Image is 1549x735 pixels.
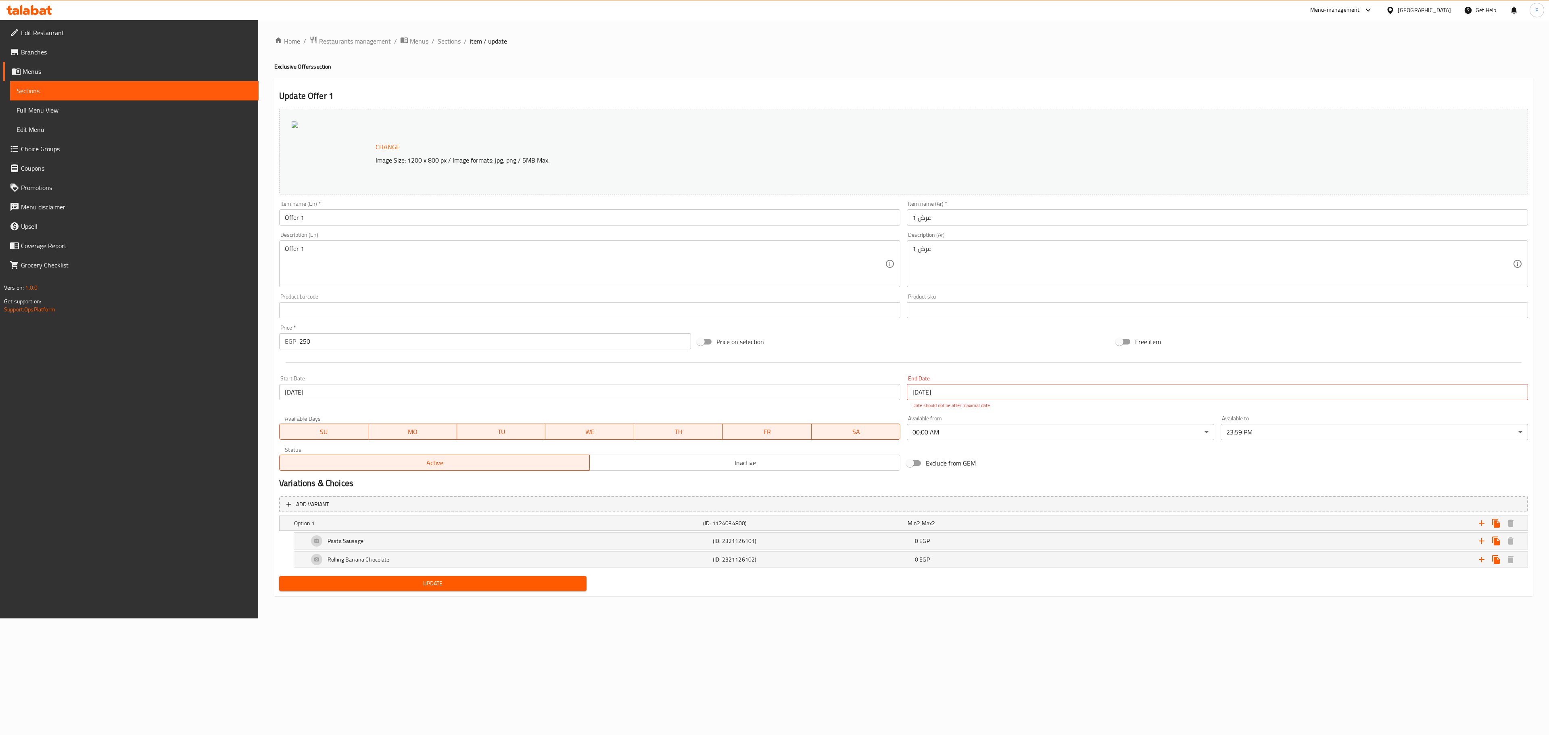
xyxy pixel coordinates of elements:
[3,23,259,42] a: Edit Restaurant
[294,551,1528,568] div: Expand
[919,554,929,565] span: EGP
[915,536,918,546] span: 0
[285,245,885,283] textarea: Offer 1
[438,36,461,46] a: Sections
[470,36,507,46] span: item / update
[815,426,897,438] span: SA
[907,209,1528,226] input: Enter name Ar
[279,209,900,226] input: Enter name En
[400,36,428,46] a: Menus
[3,255,259,275] a: Grocery Checklist
[917,518,920,528] span: 2
[309,36,391,46] a: Restaurants management
[1474,534,1489,548] button: Add new choice
[1474,516,1489,530] button: Add new choice group
[283,457,587,469] span: Active
[1489,516,1503,530] button: Clone choice group
[912,245,1513,283] textarea: عرض 1
[17,125,252,134] span: Edit Menu
[713,537,912,545] h5: (ID: 2321126101)
[726,426,808,438] span: FR
[915,554,918,565] span: 0
[372,426,454,438] span: MO
[907,424,1214,440] div: 00:00 AM
[21,221,252,231] span: Upsell
[294,533,1528,549] div: Expand
[457,424,546,440] button: TU
[279,302,900,318] input: Please enter product barcode
[10,120,259,139] a: Edit Menu
[919,536,929,546] span: EGP
[464,36,467,46] li: /
[280,516,1528,530] div: Expand
[1398,6,1451,15] div: [GEOGRAPHIC_DATA]
[285,336,296,346] p: EGP
[549,426,631,438] span: WE
[319,36,391,46] span: Restaurants management
[292,121,298,128] img: A5E392F5EAFF25A3773DC576CFDDDDD7
[274,36,300,46] a: Home
[3,236,259,255] a: Coverage Report
[25,282,38,293] span: 1.0.0
[394,36,397,46] li: /
[274,36,1533,46] nav: breadcrumb
[279,455,590,471] button: Active
[812,424,900,440] button: SA
[376,141,400,153] span: Change
[932,518,935,528] span: 2
[593,457,897,469] span: Inactive
[3,42,259,62] a: Branches
[908,519,1109,527] div: ,
[912,402,1522,409] p: Date should not be after maximal date
[716,337,764,347] span: Price on selection
[3,159,259,178] a: Coupons
[3,197,259,217] a: Menu disclaimer
[274,63,1533,71] h4: Exclusive Offers section
[299,333,691,349] input: Please enter price
[634,424,723,440] button: TH
[1503,516,1518,530] button: Delete Option 1
[372,155,1290,165] p: Image Size: 1200 x 800 px / Image formats: jpg, png / 5MB Max.
[279,496,1528,513] button: Add variant
[283,426,365,438] span: SU
[279,477,1528,489] h2: Variations & Choices
[10,100,259,120] a: Full Menu View
[926,458,976,468] span: Exclude from GEM
[922,518,932,528] span: Max
[3,62,259,81] a: Menus
[1503,552,1518,567] button: Delete Rolling Banana Chocolate
[21,202,252,212] span: Menu disclaimer
[21,47,252,57] span: Branches
[3,178,259,197] a: Promotions
[637,426,720,438] span: TH
[3,139,259,159] a: Choice Groups
[4,296,41,307] span: Get support on:
[303,36,306,46] li: /
[1489,534,1503,548] button: Clone new choice
[10,81,259,100] a: Sections
[4,282,24,293] span: Version:
[279,424,368,440] button: SU
[723,424,812,440] button: FR
[296,499,329,509] span: Add variant
[1489,552,1503,567] button: Clone new choice
[1503,534,1518,548] button: Delete Pasta Sausage
[21,144,252,154] span: Choice Groups
[713,555,912,564] h5: (ID: 2321126102)
[907,302,1528,318] input: Please enter product sku
[1310,5,1360,15] div: Menu-management
[294,519,700,527] h5: Option 1
[1135,337,1161,347] span: Free item
[432,36,434,46] li: /
[17,86,252,96] span: Sections
[21,241,252,251] span: Coverage Report
[908,518,917,528] span: Min
[4,304,55,315] a: Support.OpsPlatform
[368,424,457,440] button: MO
[3,217,259,236] a: Upsell
[21,183,252,192] span: Promotions
[17,105,252,115] span: Full Menu View
[372,139,403,155] button: Change
[1535,6,1539,15] span: E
